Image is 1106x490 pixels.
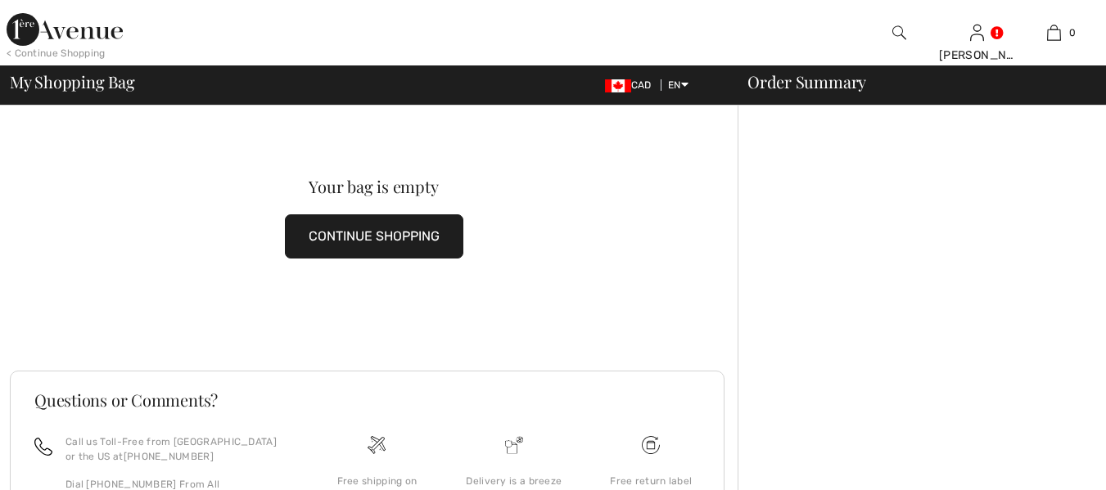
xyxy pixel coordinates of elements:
img: call [34,438,52,456]
img: My Bag [1047,23,1061,43]
p: Call us Toll-Free from [GEOGRAPHIC_DATA] or the US at [65,434,289,464]
span: CAD [605,79,658,91]
img: My Info [970,23,984,43]
span: 0 [1069,25,1076,40]
h3: Questions or Comments? [34,392,700,408]
img: Canadian Dollar [605,79,631,92]
img: search the website [892,23,906,43]
div: < Continue Shopping [7,46,106,61]
span: EN [668,79,688,91]
a: [PHONE_NUMBER] [124,451,214,462]
img: Delivery is a breeze since we pay the duties! [505,436,523,454]
a: Sign In [970,25,984,40]
div: [PERSON_NAME] [939,47,1015,64]
div: Your bag is empty [46,178,701,195]
button: CONTINUE SHOPPING [285,214,463,258]
span: My Shopping Bag [10,74,135,90]
img: 1ère Avenue [7,13,123,46]
div: Order Summary [728,74,1096,90]
img: Free shipping on orders over $99 [368,436,386,454]
a: 0 [1016,23,1092,43]
img: Free shipping on orders over $99 [642,436,660,454]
